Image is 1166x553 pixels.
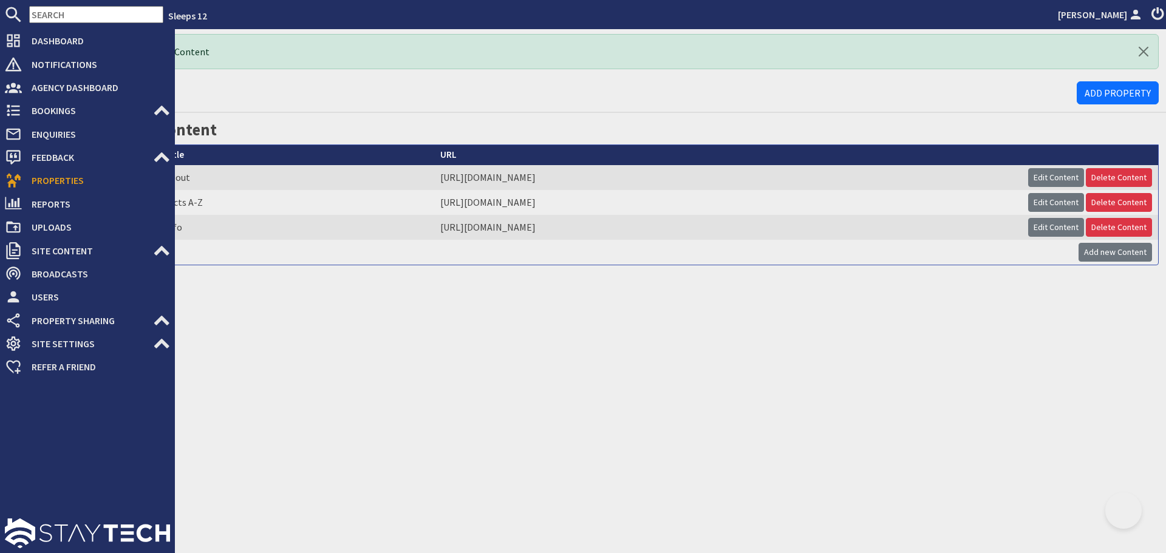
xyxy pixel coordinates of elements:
a: Notifications [5,55,170,74]
a: Property Sharing [5,311,170,330]
span: Notifications [22,55,170,74]
span: Uploads [22,217,170,237]
a: Enquiries [5,124,170,144]
span: Broadcasts [22,264,170,283]
img: staytech_l_w-4e588a39d9fa60e82540d7cfac8cfe4b7147e857d3e8dbdfbd41c59d52db0ec4.svg [5,518,170,548]
a: Site Content [5,241,170,260]
a: Refer a Friend [5,357,170,376]
td: Facts A-Z [159,190,434,215]
span: Reports [22,194,170,214]
a: Reports [5,194,170,214]
th: URL [434,145,1022,165]
iframe: Toggle Customer Support [1105,492,1142,529]
a: Add new Content [1079,243,1152,262]
td: [URL][DOMAIN_NAME] [434,190,1022,215]
span: Agency Dashboard [22,78,170,97]
span: Enquiries [22,124,170,144]
span: Property Sharing [22,311,153,330]
a: Properties [5,171,170,190]
a: Dashboard [5,31,170,50]
a: Site Settings [5,334,170,353]
a: Broadcasts [5,264,170,283]
span: Site Content [22,241,153,260]
input: SEARCH [29,6,163,23]
td: About [159,165,434,190]
span: Feedback [22,148,153,167]
span: Users [22,287,170,307]
a: Users [5,287,170,307]
a: Feedback [5,148,170,167]
span: Site Settings [22,334,153,353]
a: Bookings [5,101,170,120]
span: Dashboard [22,31,170,50]
span: Bookings [22,101,153,120]
a: [PERSON_NAME] [1058,7,1144,22]
a: Edit Content [1028,218,1084,237]
h2: Content [158,118,1159,142]
span: Refer a Friend [22,357,170,376]
a: Delete Content [1086,218,1152,237]
a: Delete Content [1086,193,1152,212]
th: Title [159,145,434,165]
a: Uploads [5,217,170,237]
a: Delete Content [1086,168,1152,187]
td: [URL][DOMAIN_NAME] [434,165,1022,190]
a: Agency Dashboard [5,78,170,97]
a: Edit Content [1028,193,1084,212]
span: Properties [22,171,170,190]
td: Info [159,215,434,240]
a: Sleeps 12 [168,10,207,22]
td: [URL][DOMAIN_NAME] [434,215,1022,240]
div: Successfully updated Property Content [36,34,1159,69]
a: Add Property [1077,81,1159,104]
a: Edit Content [1028,168,1084,187]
